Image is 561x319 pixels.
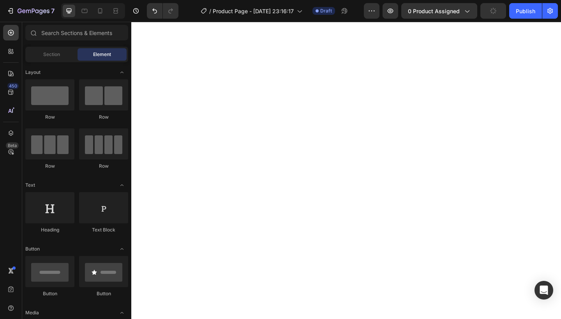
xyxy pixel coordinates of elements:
[25,245,40,252] span: Button
[147,3,178,19] div: Undo/Redo
[6,142,19,149] div: Beta
[25,69,41,76] span: Layout
[25,182,35,189] span: Text
[320,7,332,14] span: Draft
[131,22,561,319] iframe: Design area
[116,243,128,255] span: Toggle open
[116,66,128,79] span: Toggle open
[25,114,74,121] div: Row
[79,163,128,170] div: Row
[209,7,211,15] span: /
[25,290,74,297] div: Button
[408,7,460,15] span: 0 product assigned
[25,163,74,170] div: Row
[25,226,74,233] div: Heading
[116,179,128,191] span: Toggle open
[3,3,58,19] button: 7
[516,7,535,15] div: Publish
[7,83,19,89] div: 450
[116,307,128,319] span: Toggle open
[25,25,128,40] input: Search Sections & Elements
[401,3,477,19] button: 0 product assigned
[93,51,111,58] span: Element
[535,281,553,300] div: Open Intercom Messenger
[213,7,294,15] span: Product Page - [DATE] 23:16:17
[25,309,39,316] span: Media
[79,114,128,121] div: Row
[79,226,128,233] div: Text Block
[43,51,60,58] span: Section
[51,6,55,16] p: 7
[509,3,542,19] button: Publish
[79,290,128,297] div: Button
